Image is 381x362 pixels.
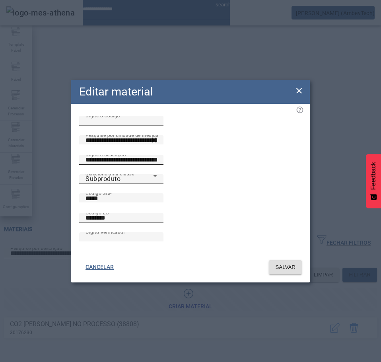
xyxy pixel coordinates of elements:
[86,136,157,145] input: Number
[86,263,114,271] span: CANCELAR
[269,260,302,274] button: SALVAR
[275,263,295,271] span: SALVAR
[86,190,112,196] mat-label: Código SAP
[370,162,377,190] span: Feedback
[86,229,125,235] mat-label: Dígito Verificador
[86,210,109,215] mat-label: Código EG
[86,152,126,157] mat-label: Digite a descrição
[366,154,381,208] button: Feedback - Mostrar pesquisa
[79,83,153,100] h2: Editar material
[86,132,159,138] mat-label: Pesquise por unidade de medida
[86,175,121,183] span: Subproduto
[79,260,120,274] button: CANCELAR
[86,113,120,118] mat-label: Digite o Código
